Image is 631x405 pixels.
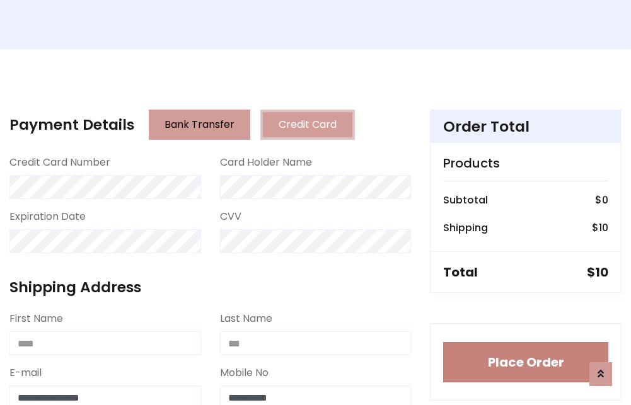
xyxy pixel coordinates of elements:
[443,194,488,206] h6: Subtotal
[149,110,250,140] button: Bank Transfer
[443,118,608,135] h4: Order Total
[599,220,608,235] span: 10
[220,209,241,224] label: CVV
[443,222,488,234] h6: Shipping
[9,209,86,224] label: Expiration Date
[9,155,110,170] label: Credit Card Number
[592,222,608,234] h6: $
[443,156,608,171] h5: Products
[220,155,312,170] label: Card Holder Name
[587,265,608,280] h5: $
[602,193,608,207] span: 0
[9,365,42,380] label: E-mail
[220,311,272,326] label: Last Name
[443,342,608,382] button: Place Order
[595,263,608,281] span: 10
[9,116,134,134] h4: Payment Details
[595,194,608,206] h6: $
[220,365,269,380] label: Mobile No
[260,110,355,140] button: Credit Card
[9,278,411,296] h4: Shipping Address
[9,311,63,326] label: First Name
[443,265,478,280] h5: Total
